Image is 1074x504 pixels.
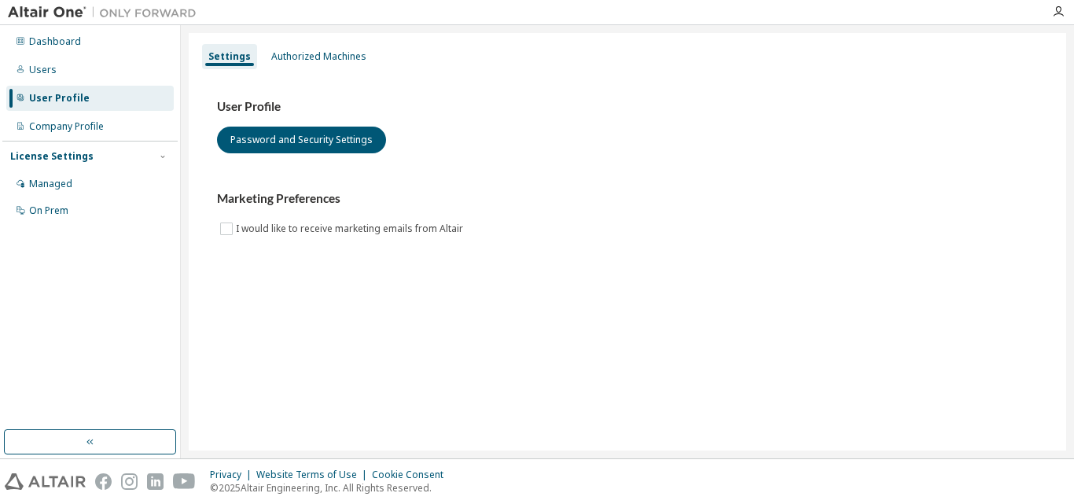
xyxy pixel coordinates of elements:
label: I would like to receive marketing emails from Altair [236,219,466,238]
button: Password and Security Settings [217,127,386,153]
div: Users [29,64,57,76]
img: youtube.svg [173,473,196,490]
div: Dashboard [29,35,81,48]
img: linkedin.svg [147,473,164,490]
div: License Settings [10,150,94,163]
h3: Marketing Preferences [217,191,1038,207]
h3: User Profile [217,99,1038,115]
img: Altair One [8,5,204,20]
div: On Prem [29,204,68,217]
div: Company Profile [29,120,104,133]
div: Managed [29,178,72,190]
p: © 2025 Altair Engineering, Inc. All Rights Reserved. [210,481,453,495]
div: User Profile [29,92,90,105]
img: facebook.svg [95,473,112,490]
img: instagram.svg [121,473,138,490]
div: Authorized Machines [271,50,366,63]
div: Settings [208,50,251,63]
div: Privacy [210,469,256,481]
div: Website Terms of Use [256,469,372,481]
div: Cookie Consent [372,469,453,481]
img: altair_logo.svg [5,473,86,490]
